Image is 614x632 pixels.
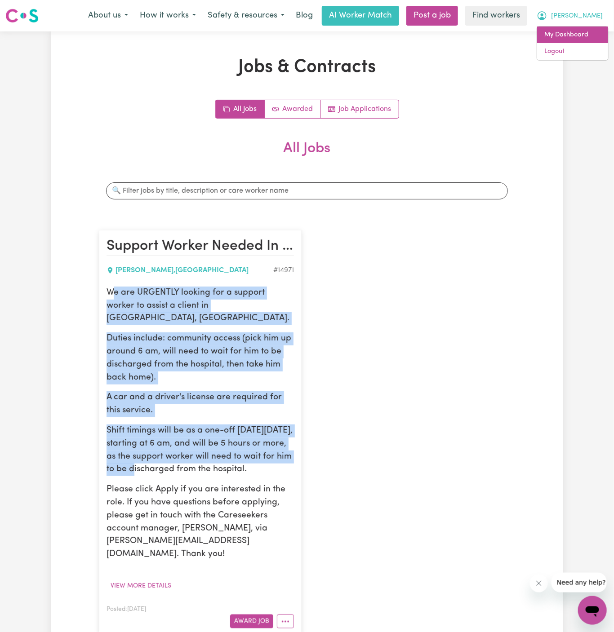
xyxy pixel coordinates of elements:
a: Careseekers logo [5,5,39,26]
button: How it works [134,6,202,25]
button: My Account [531,6,609,25]
a: Logout [537,43,608,60]
h2: All Jobs [99,140,515,172]
div: My Account [537,26,609,61]
a: Blog [290,6,318,26]
img: Careseekers logo [5,8,39,24]
a: Active jobs [265,100,321,118]
a: Find workers [465,6,527,26]
input: 🔍 Filter jobs by title, description or care worker name [106,182,508,199]
a: My Dashboard [537,27,608,44]
p: We are URGENTLY looking for a support worker to assist a client in [GEOGRAPHIC_DATA], [GEOGRAPHIC... [107,287,294,325]
a: Job applications [321,100,399,118]
a: Post a job [406,6,458,26]
div: [PERSON_NAME] , [GEOGRAPHIC_DATA] [107,265,273,276]
button: View more details [107,579,175,593]
p: Shift timings will be as a one-off [DATE][DATE], starting at 6 am, and will be 5 hours or more, a... [107,424,294,476]
h2: Support Worker Needed In Hornsby, NSW [107,238,294,256]
div: Job ID #14971 [273,265,294,276]
button: Safety & resources [202,6,290,25]
button: Award Job [230,614,273,628]
h1: Jobs & Contracts [99,57,515,78]
button: About us [82,6,134,25]
span: [PERSON_NAME] [551,11,603,21]
span: Posted: [DATE] [107,606,146,612]
button: More options [277,614,294,628]
p: Duties include: community access (pick him up around 6 am, will need to wait for him to be discha... [107,332,294,384]
iframe: Close message [530,575,548,592]
p: Please click Apply if you are interested in the role. If you have questions before applying, plea... [107,483,294,561]
a: All jobs [216,100,265,118]
p: A car and a driver's license are required for this service. [107,391,294,417]
a: AI Worker Match [322,6,399,26]
iframe: Message from company [552,573,607,592]
iframe: Button to launch messaging window [578,596,607,625]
